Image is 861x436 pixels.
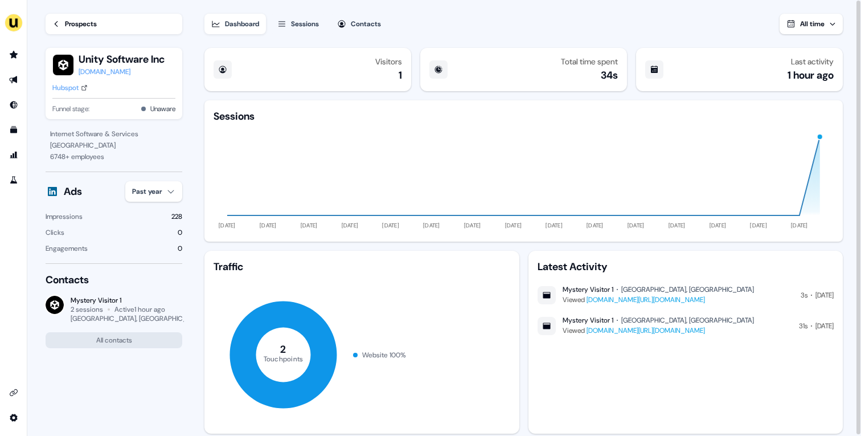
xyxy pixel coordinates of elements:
[351,18,381,30] div: Contacts
[301,222,318,229] tspan: [DATE]
[46,243,88,254] div: Engagements
[563,285,613,294] div: Mystery Visitor 1
[46,332,182,348] button: All contacts
[587,295,705,304] a: [DOMAIN_NAME][URL][DOMAIN_NAME]
[791,222,808,229] tspan: [DATE]
[342,222,359,229] tspan: [DATE]
[5,71,23,89] a: Go to outbound experience
[46,227,64,238] div: Clicks
[330,14,388,34] button: Contacts
[801,290,807,301] div: 3s
[171,211,182,222] div: 228
[601,68,618,82] div: 34s
[114,305,165,314] div: Active 1 hour ago
[5,46,23,64] a: Go to prospects
[399,68,402,82] div: 1
[50,140,178,151] div: [GEOGRAPHIC_DATA]
[71,305,103,314] div: 2 sessions
[219,222,236,229] tspan: [DATE]
[225,18,259,30] div: Dashboard
[628,222,645,229] tspan: [DATE]
[815,320,834,332] div: [DATE]
[5,96,23,114] a: Go to Inbound
[5,146,23,164] a: Go to attribution
[621,285,754,294] div: [GEOGRAPHIC_DATA], [GEOGRAPHIC_DATA]
[52,103,89,115] span: Funnel stage:
[561,57,618,66] div: Total time spent
[270,14,326,34] button: Sessions
[788,68,834,82] div: 1 hour ago
[621,316,754,325] div: [GEOGRAPHIC_DATA], [GEOGRAPHIC_DATA]
[563,294,754,305] div: Viewed
[46,273,182,287] div: Contacts
[815,290,834,301] div: [DATE]
[546,222,563,229] tspan: [DATE]
[79,52,165,66] button: Unity Software Inc
[669,222,686,229] tspan: [DATE]
[375,57,402,66] div: Visitors
[52,82,79,93] div: Hubspot
[5,409,23,427] a: Go to integrations
[46,211,83,222] div: Impressions
[751,222,768,229] tspan: [DATE]
[423,222,440,229] tspan: [DATE]
[780,14,843,34] button: All time
[46,14,182,34] a: Prospects
[464,222,481,229] tspan: [DATE]
[5,171,23,189] a: Go to experiments
[291,18,319,30] div: Sessions
[125,181,182,202] button: Past year
[563,316,613,325] div: Mystery Visitor 1
[538,260,834,274] div: Latest Activity
[214,109,255,123] div: Sessions
[50,151,178,162] div: 6748 + employees
[79,66,165,78] a: [DOMAIN_NAME]
[178,243,182,254] div: 0
[800,19,825,28] span: All time
[5,384,23,402] a: Go to integrations
[505,222,522,229] tspan: [DATE]
[281,343,286,356] tspan: 2
[264,354,304,363] tspan: Touchpoints
[150,103,175,115] button: Unaware
[65,18,97,30] div: Prospects
[563,325,754,336] div: Viewed
[587,326,705,335] a: [DOMAIN_NAME][URL][DOMAIN_NAME]
[178,227,182,238] div: 0
[587,222,604,229] tspan: [DATE]
[5,121,23,139] a: Go to templates
[52,82,88,93] a: Hubspot
[204,14,266,34] button: Dashboard
[260,222,277,229] tspan: [DATE]
[799,320,807,332] div: 31s
[50,128,178,140] div: Internet Software & Services
[214,260,510,274] div: Traffic
[71,314,204,323] div: [GEOGRAPHIC_DATA], [GEOGRAPHIC_DATA]
[383,222,400,229] tspan: [DATE]
[71,296,182,305] div: Mystery Visitor 1
[362,349,406,361] div: Website 100 %
[710,222,727,229] tspan: [DATE]
[791,57,834,66] div: Last activity
[64,185,82,198] div: Ads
